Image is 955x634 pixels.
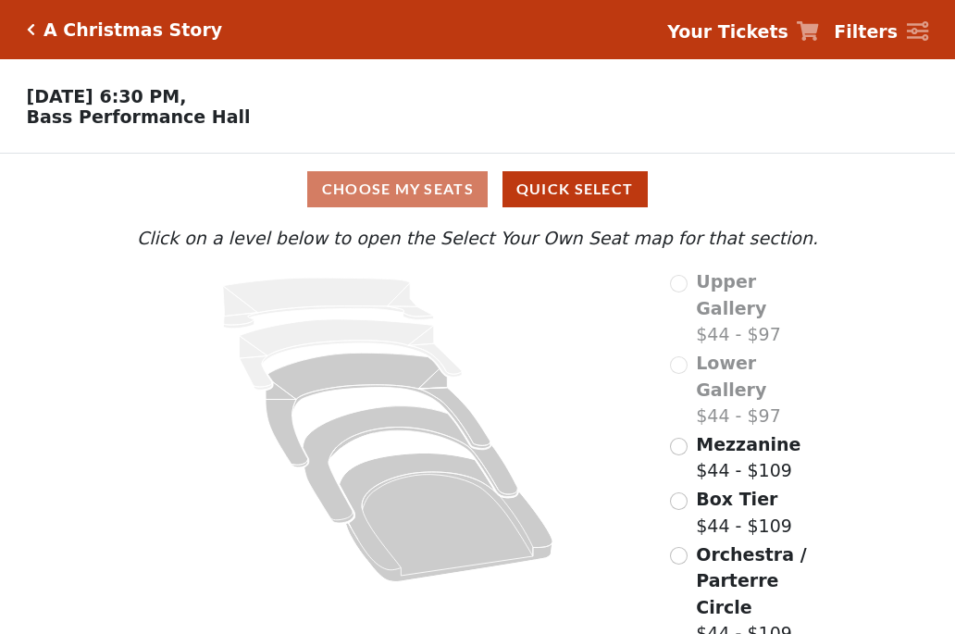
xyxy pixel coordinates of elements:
span: Lower Gallery [696,353,766,400]
strong: Filters [834,21,898,42]
path: Orchestra / Parterre Circle - Seats Available: 209 [340,454,553,582]
label: $44 - $97 [696,350,823,429]
path: Lower Gallery - Seats Available: 0 [240,319,463,390]
label: $44 - $109 [696,486,792,539]
a: Click here to go back to filters [27,23,35,36]
span: Mezzanine [696,434,800,454]
p: Click on a level below to open the Select Your Own Seat map for that section. [132,225,823,252]
span: Box Tier [696,489,777,509]
path: Upper Gallery - Seats Available: 0 [223,278,434,329]
a: Filters [834,19,928,45]
strong: Your Tickets [667,21,788,42]
h5: A Christmas Story [43,19,222,41]
span: Upper Gallery [696,271,766,318]
span: Orchestra / Parterre Circle [696,544,806,617]
label: $44 - $109 [696,431,800,484]
a: Your Tickets [667,19,819,45]
button: Quick Select [502,171,648,207]
label: $44 - $97 [696,268,823,348]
